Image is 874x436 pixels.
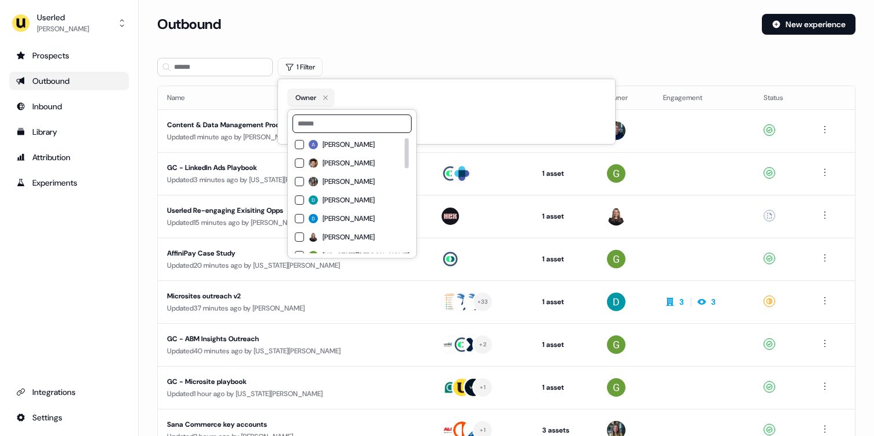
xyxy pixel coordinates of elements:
[16,101,122,112] div: Inbound
[309,251,318,260] img: member avatar
[323,251,409,260] span: [US_STATE][PERSON_NAME]
[16,50,122,61] div: Prospects
[16,126,122,138] div: Library
[277,58,323,76] button: 1 Filter
[167,119,386,131] div: Content & Data Management Product - Sana
[711,296,716,308] div: 3
[16,152,122,163] div: Attribution
[480,425,486,435] div: + 1
[309,195,318,205] img: member avatar
[167,162,386,173] div: GC - LinkedIn Ads Playbook
[167,388,421,400] div: Updated 1 hour ago by [US_STATE][PERSON_NAME]
[9,173,129,192] a: Go to experiments
[167,376,386,387] div: GC - Microsite playbook
[607,164,625,183] img: Georgia
[167,419,386,430] div: Sana Commerce key accounts
[309,214,318,223] img: member avatar
[167,247,386,259] div: AffiniPay Case Study
[542,253,588,265] div: 1 asset
[167,333,386,345] div: GC - ABM Insights Outreach
[309,158,318,168] img: member avatar
[542,339,588,350] div: 1 asset
[323,158,375,168] span: [PERSON_NAME]
[542,168,588,179] div: 1 asset
[754,86,809,109] th: Status
[479,339,486,350] div: + 2
[309,232,318,242] img: member avatar
[167,131,421,143] div: Updated 1 minute ago by [PERSON_NAME]
[309,140,318,149] img: member avatar
[9,46,129,65] a: Go to prospects
[607,335,625,354] img: Georgia
[167,205,386,216] div: Userled Re-engaging Exisiting Opps
[542,382,588,393] div: 1 asset
[323,177,375,186] span: [PERSON_NAME]
[167,217,421,228] div: Updated 15 minutes ago by [PERSON_NAME]
[167,260,421,271] div: Updated 20 minutes ago by [US_STATE][PERSON_NAME]
[323,195,375,205] span: [PERSON_NAME]
[598,86,654,109] th: Owner
[16,75,122,87] div: Outbound
[542,424,588,436] div: 3 assets
[157,16,221,33] h3: Outbound
[167,302,421,314] div: Updated 37 minutes ago by [PERSON_NAME]
[167,174,421,186] div: Updated 3 minutes ago by [US_STATE][PERSON_NAME]
[167,345,421,357] div: Updated 40 minutes ago by [US_STATE][PERSON_NAME]
[37,23,89,35] div: [PERSON_NAME]
[607,293,625,311] img: David
[9,123,129,141] a: Go to templates
[542,210,588,222] div: 1 asset
[323,214,375,223] span: [PERSON_NAME]
[9,97,129,116] a: Go to Inbound
[542,296,588,308] div: 1 asset
[607,378,625,397] img: Georgia
[9,9,129,37] button: Userled[PERSON_NAME]
[9,408,129,427] a: Go to integrations
[16,177,122,189] div: Experiments
[323,232,375,242] span: [PERSON_NAME]
[37,12,89,23] div: Userled
[158,86,431,109] th: Name
[287,88,335,107] button: Owner
[607,207,625,226] img: Geneviève
[480,382,486,393] div: + 1
[607,250,625,268] img: Georgia
[16,386,122,398] div: Integrations
[654,86,755,109] th: Engagement
[9,383,129,401] a: Go to integrations
[9,148,129,167] a: Go to attribution
[679,296,684,308] div: 3
[477,297,488,307] div: + 33
[309,177,318,186] img: member avatar
[167,290,386,302] div: Microsites outreach v2
[294,92,316,104] div: Owner
[16,412,122,423] div: Settings
[323,140,375,149] span: [PERSON_NAME]
[9,72,129,90] a: Go to outbound experience
[607,121,625,140] img: James
[762,14,856,35] button: New experience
